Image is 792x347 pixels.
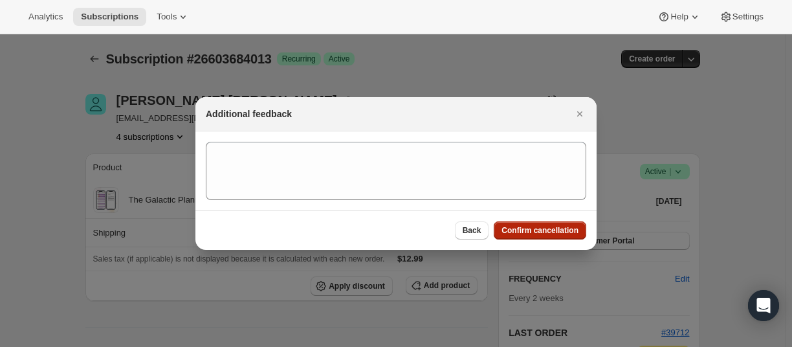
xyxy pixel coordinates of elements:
button: Subscriptions [73,8,146,26]
h2: Additional feedback [206,107,292,120]
button: Settings [712,8,771,26]
button: Back [455,221,489,240]
span: Tools [157,12,177,22]
div: Open Intercom Messenger [748,290,779,321]
button: Analytics [21,8,71,26]
span: Confirm cancellation [501,225,578,236]
button: Tools [149,8,197,26]
span: Analytics [28,12,63,22]
span: Back [463,225,481,236]
button: Confirm cancellation [494,221,586,240]
span: Settings [732,12,764,22]
span: Subscriptions [81,12,138,22]
button: Close [571,105,589,123]
button: Help [650,8,709,26]
span: Help [670,12,688,22]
